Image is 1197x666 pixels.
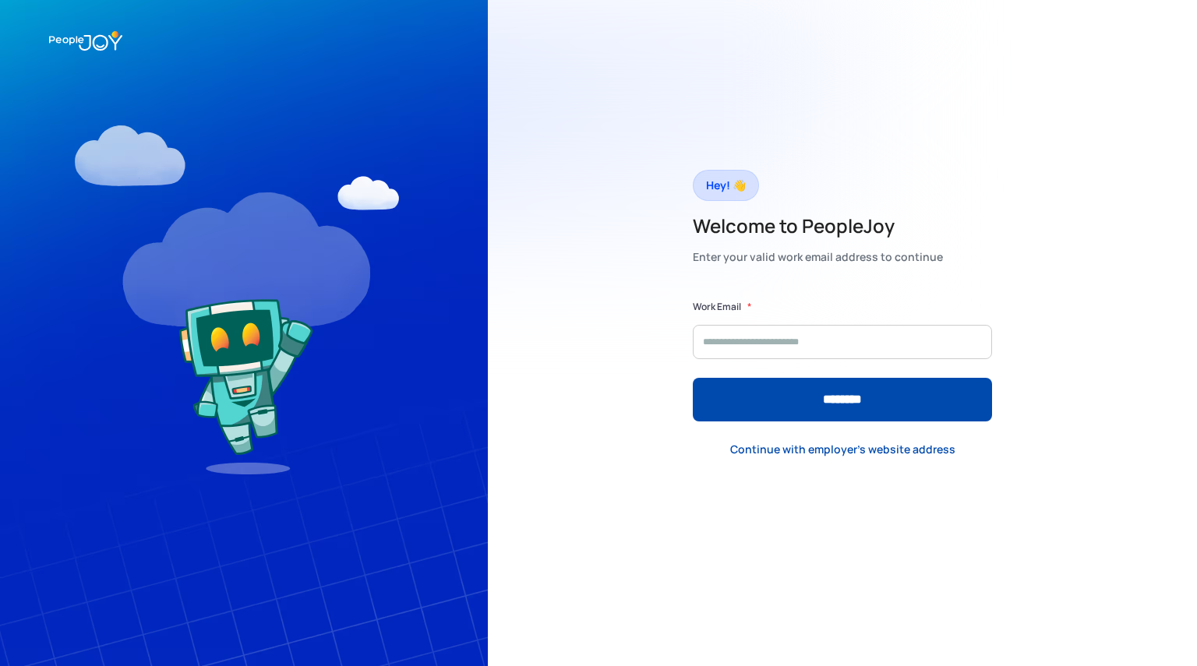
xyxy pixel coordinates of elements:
h2: Welcome to PeopleJoy [693,213,943,238]
div: Continue with employer's website address [730,442,955,457]
div: Hey! 👋 [706,174,746,196]
form: Form [693,299,992,421]
label: Work Email [693,299,741,315]
a: Continue with employer's website address [718,433,968,465]
div: Enter your valid work email address to continue [693,246,943,268]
